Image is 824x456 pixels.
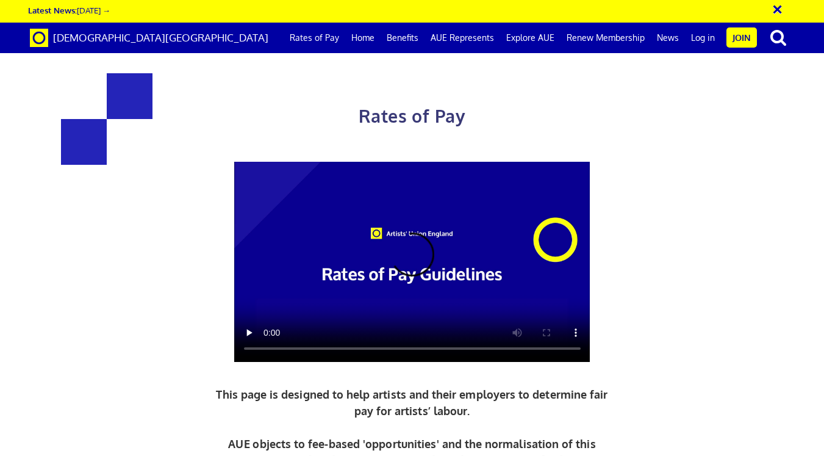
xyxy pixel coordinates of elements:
[359,105,465,127] span: Rates of Pay
[28,5,110,15] a: Latest News:[DATE] →
[28,5,77,15] strong: Latest News:
[500,23,561,53] a: Explore AUE
[284,23,345,53] a: Rates of Pay
[726,27,757,48] a: Join
[345,23,381,53] a: Home
[425,23,500,53] a: AUE Represents
[53,31,268,44] span: [DEMOGRAPHIC_DATA][GEOGRAPHIC_DATA]
[651,23,685,53] a: News
[21,23,278,53] a: Brand [DEMOGRAPHIC_DATA][GEOGRAPHIC_DATA]
[561,23,651,53] a: Renew Membership
[381,23,425,53] a: Benefits
[759,24,797,50] button: search
[685,23,721,53] a: Log in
